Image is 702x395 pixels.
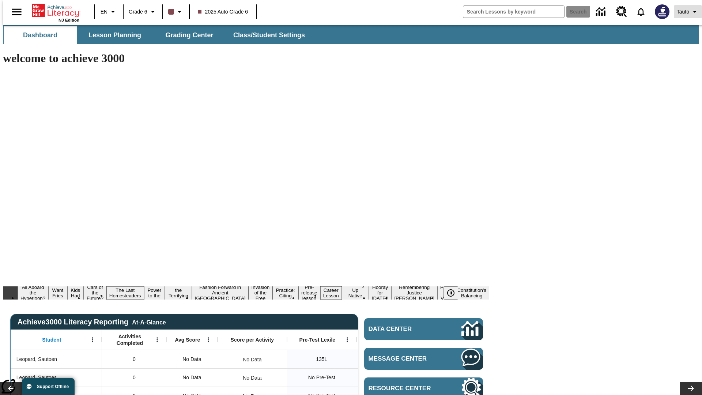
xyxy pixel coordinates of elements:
[126,5,160,18] button: Grade: Grade 6, Select a grade
[391,283,437,302] button: Slide 15 Remembering Justice O'Connor
[444,286,465,300] div: Pause
[308,374,335,381] span: No Pre-Test, Leopard, Sautoes
[6,1,27,23] button: Open side menu
[612,2,631,22] a: Resource Center, Will open in new tab
[369,385,439,392] span: Resource Center
[677,8,689,16] span: Tauto
[16,374,57,381] span: Leopard, Sautoes
[369,326,437,333] span: Data Center
[175,336,200,343] span: Avg Score
[272,281,298,305] button: Slide 10 Mixed Practice: Citing Evidence
[592,2,612,22] a: Data Center
[165,281,192,305] button: Slide 7 Attack of the Terrifying Tomatoes
[48,275,67,311] button: Slide 2 Do You Want Fries With That?
[192,283,249,302] button: Slide 8 Fashion Forward in Ancient Rome
[239,370,265,385] div: No Data, Leopard, Sautoes
[58,18,79,22] span: NJ Edition
[249,278,273,308] button: Slide 9 The Invasion of the Free CD
[179,370,205,385] span: No Data
[23,31,57,39] span: Dashboard
[364,318,483,340] a: Data Center
[106,286,144,300] button: Slide 5 The Last Homesteaders
[22,378,75,395] button: Support Offline
[101,8,107,16] span: EN
[239,352,265,367] div: No Data, Leopard, Sautoen
[342,334,353,345] button: Open Menu
[165,31,213,39] span: Grading Center
[3,52,489,65] h1: welcome to achieve 3000
[3,25,699,44] div: SubNavbar
[129,8,147,16] span: Grade 6
[454,281,489,305] button: Slide 17 The Constitution's Balancing Act
[18,318,166,326] span: Achieve3000 Literacy Reporting
[87,334,98,345] button: Open Menu
[132,318,166,326] div: At-A-Glance
[437,283,454,302] button: Slide 16 Point of View
[88,31,141,39] span: Lesson Planning
[84,283,106,302] button: Slide 4 Cars of the Future?
[179,352,205,367] span: No Data
[97,5,121,18] button: Language: EN, Select a language
[299,336,336,343] span: Pre-Test Lexile
[320,286,342,300] button: Slide 12 Career Lesson
[369,355,439,362] span: Message Center
[166,350,218,368] div: No Data, Leopard, Sautoen
[152,334,163,345] button: Open Menu
[680,382,702,395] button: Lesson carousel, Next
[133,355,136,363] span: 0
[102,368,166,387] div: 0, Leopard, Sautoes
[102,350,166,368] div: 0, Leopard, Sautoen
[32,3,79,22] div: Home
[463,6,564,18] input: search field
[133,374,136,381] span: 0
[227,26,311,44] button: Class/Student Settings
[655,4,669,19] img: Avatar
[444,286,458,300] button: Pause
[364,348,483,370] a: Message Center
[650,2,674,21] button: Select a new avatar
[106,333,154,346] span: Activities Completed
[42,336,61,343] span: Student
[153,26,226,44] button: Grading Center
[37,384,69,389] span: Support Offline
[16,355,57,363] span: Leopard, Sautoen
[316,355,327,363] span: 135 Lexile, Leopard, Sautoen
[18,283,48,302] button: Slide 1 All Aboard the Hyperloop?
[165,5,187,18] button: Class color is dark brown. Change class color
[233,31,305,39] span: Class/Student Settings
[144,281,165,305] button: Slide 6 Solar Power to the People
[166,368,218,387] div: No Data, Leopard, Sautoes
[4,26,77,44] button: Dashboard
[203,334,214,345] button: Open Menu
[198,8,248,16] span: 2025 Auto Grade 6
[3,26,312,44] div: SubNavbar
[369,283,392,302] button: Slide 14 Hooray for Constitution Day!
[674,5,702,18] button: Profile/Settings
[78,26,151,44] button: Lesson Planning
[67,275,84,311] button: Slide 3 Dirty Jobs Kids Had To Do
[342,281,369,305] button: Slide 13 Cooking Up Native Traditions
[32,3,79,18] a: Home
[231,336,274,343] span: Score per Activity
[631,2,650,21] a: Notifications
[298,283,320,302] button: Slide 11 Pre-release lesson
